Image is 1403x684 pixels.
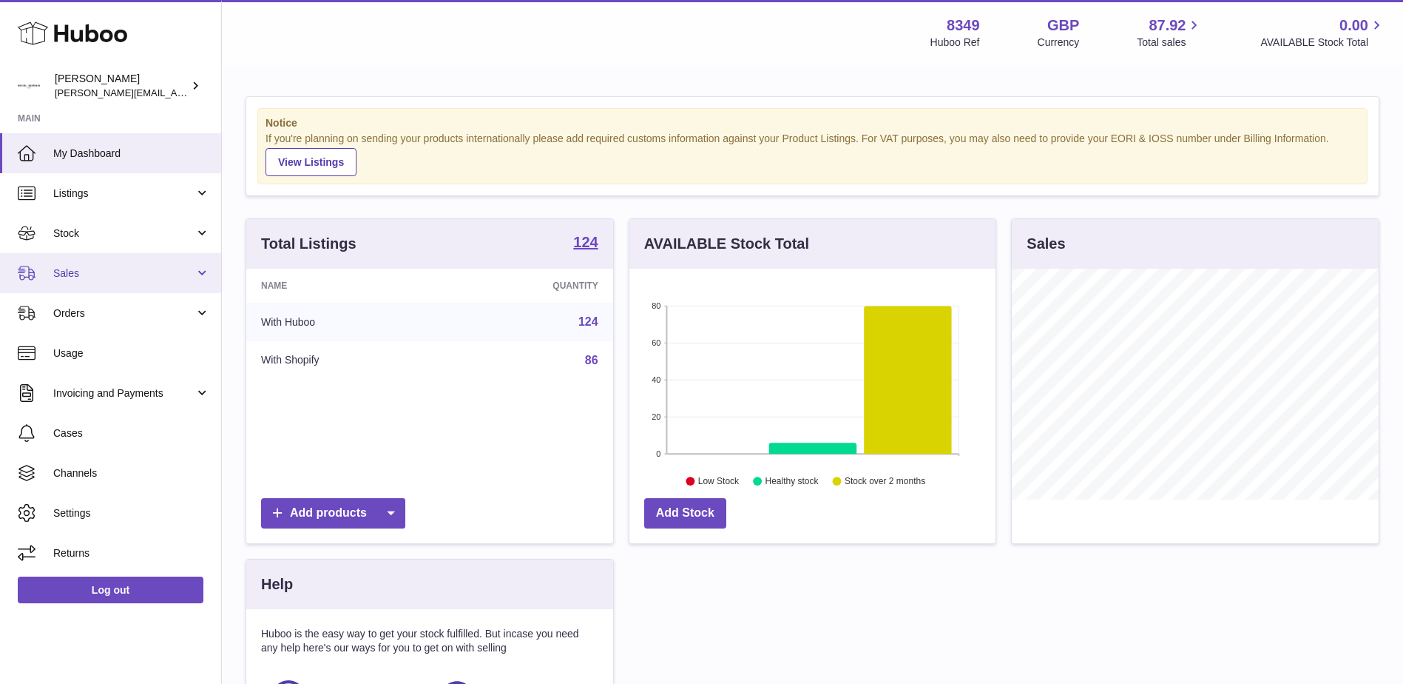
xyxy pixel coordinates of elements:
[1137,16,1203,50] a: 87.92 Total sales
[18,577,203,603] a: Log out
[53,546,210,560] span: Returns
[644,498,726,529] a: Add Stock
[585,354,598,366] a: 86
[53,386,195,400] span: Invoicing and Payments
[53,346,210,361] span: Usage
[845,476,925,486] text: Stock over 2 months
[930,36,980,50] div: Huboo Ref
[1339,16,1368,36] span: 0.00
[656,449,660,458] text: 0
[1038,36,1080,50] div: Currency
[266,132,1359,176] div: If you're planning on sending your products internationally please add required customs informati...
[246,341,444,380] td: With Shopify
[55,72,188,100] div: [PERSON_NAME]
[578,315,598,328] a: 124
[444,269,612,303] th: Quantity
[261,627,598,655] p: Huboo is the easy way to get your stock fulfilled. But incase you need any help here's our ways f...
[947,16,980,36] strong: 8349
[1260,16,1385,50] a: 0.00 AVAILABLE Stock Total
[53,466,210,480] span: Channels
[644,234,809,254] h3: AVAILABLE Stock Total
[652,338,660,347] text: 60
[573,235,598,252] a: 124
[53,266,195,281] span: Sales
[53,506,210,520] span: Settings
[1027,234,1065,254] h3: Sales
[261,234,356,254] h3: Total Listings
[1149,16,1186,36] span: 87.92
[1047,16,1079,36] strong: GBP
[55,87,297,98] span: [PERSON_NAME][EMAIL_ADDRESS][DOMAIN_NAME]
[261,498,405,529] a: Add products
[698,476,740,486] text: Low Stock
[652,375,660,384] text: 40
[266,116,1359,130] strong: Notice
[652,412,660,421] text: 20
[652,301,660,310] text: 80
[53,187,195,201] span: Listings
[53,306,195,321] span: Orders
[246,269,444,303] th: Name
[261,574,293,594] h3: Help
[1260,36,1385,50] span: AVAILABLE Stock Total
[53,426,210,440] span: Cases
[53,147,210,161] span: My Dashboard
[266,148,356,176] a: View Listings
[765,476,819,486] text: Healthy stock
[573,235,598,249] strong: 124
[1137,36,1203,50] span: Total sales
[53,227,195,241] span: Stock
[246,303,444,341] td: With Huboo
[18,75,40,97] img: katy.taghizadeh@michelgermain.com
